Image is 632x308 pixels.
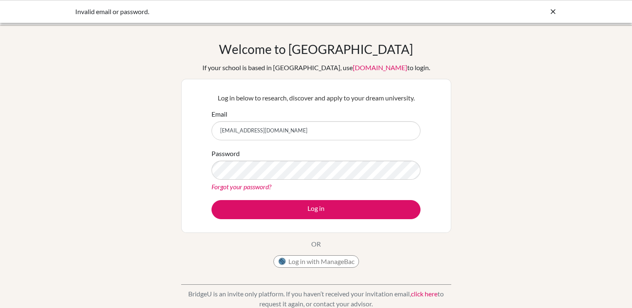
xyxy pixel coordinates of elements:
label: Password [211,149,240,159]
div: Invalid email or password. [75,7,433,17]
p: OR [311,239,321,249]
div: If your school is based in [GEOGRAPHIC_DATA], use to login. [202,63,430,73]
a: [DOMAIN_NAME] [353,64,407,71]
button: Log in [211,200,421,219]
a: click here [411,290,438,298]
label: Email [211,109,227,119]
button: Log in with ManageBac [273,255,359,268]
a: Forgot your password? [211,183,271,191]
p: Log in below to research, discover and apply to your dream university. [211,93,421,103]
h1: Welcome to [GEOGRAPHIC_DATA] [219,42,413,56]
